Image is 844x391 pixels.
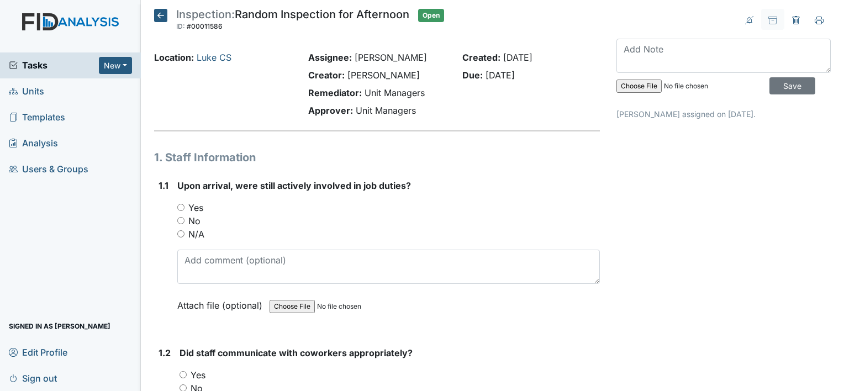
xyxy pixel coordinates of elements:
[177,204,184,211] input: Yes
[9,344,67,361] span: Edit Profile
[503,52,532,63] span: [DATE]
[308,105,353,116] strong: Approver:
[365,87,425,98] span: Unit Managers
[176,22,185,30] span: ID:
[308,70,345,81] strong: Creator:
[99,57,132,74] button: New
[188,228,204,241] label: N/A
[180,371,187,378] input: Yes
[308,87,362,98] strong: Remediator:
[769,77,815,94] input: Save
[177,230,184,237] input: N/A
[9,318,110,335] span: Signed in as [PERSON_NAME]
[418,9,444,22] span: Open
[462,70,483,81] strong: Due:
[177,293,267,312] label: Attach file (optional)
[9,59,99,72] a: Tasks
[154,52,194,63] strong: Location:
[177,180,411,191] span: Upon arrival, were still actively involved in job duties?
[486,70,515,81] span: [DATE]
[9,161,88,178] span: Users & Groups
[9,83,44,100] span: Units
[347,70,420,81] span: [PERSON_NAME]
[187,22,223,30] span: #00011586
[197,52,231,63] a: Luke CS
[9,369,57,387] span: Sign out
[616,108,831,120] p: [PERSON_NAME] assigned on [DATE].
[356,105,416,116] span: Unit Managers
[159,179,168,192] label: 1.1
[177,217,184,224] input: No
[308,52,352,63] strong: Assignee:
[188,201,203,214] label: Yes
[180,347,413,358] span: Did staff communicate with coworkers appropriately?
[176,9,409,33] div: Random Inspection for Afternoon
[9,135,58,152] span: Analysis
[154,149,600,166] h1: 1. Staff Information
[188,214,201,228] label: No
[462,52,500,63] strong: Created:
[9,109,65,126] span: Templates
[176,8,235,21] span: Inspection:
[159,346,171,360] label: 1.2
[191,368,205,382] label: Yes
[355,52,427,63] span: [PERSON_NAME]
